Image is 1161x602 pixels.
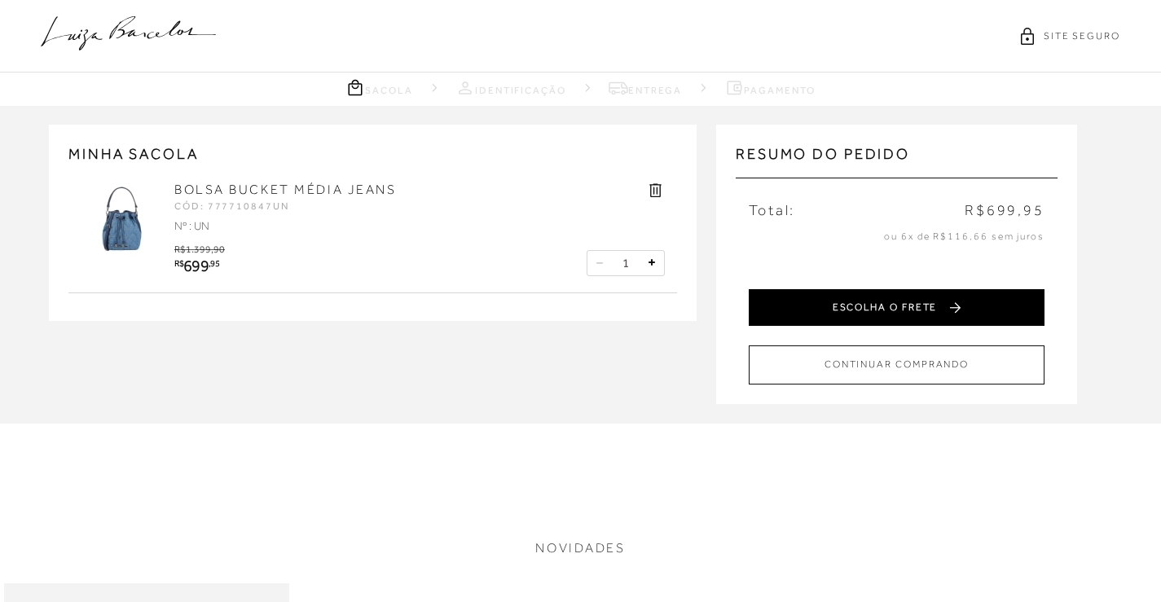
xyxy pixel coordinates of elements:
span: R$1.399,90 [174,244,225,255]
a: Entrega [609,77,682,98]
img: BOLSA BUCKET MÉDIA JEANS [81,181,162,262]
a: Pagamento [724,77,815,98]
span: 1 [622,256,629,270]
a: Sacola [345,77,413,98]
button: CONTINUAR COMPRANDO [749,345,1044,384]
h2: MINHA SACOLA [68,144,677,165]
a: Identificação [455,77,566,98]
h3: Resumo do pedido [736,144,1058,178]
button: ESCOLHA O FRETE [749,289,1044,326]
p: ou 6x de R$116,66 sem juros [749,230,1044,244]
span: CÓD: 777710847UN [174,200,289,212]
span: Nº : UN [174,219,209,232]
span: Total: [749,200,795,221]
span: R$699,95 [965,200,1044,221]
span: SITE SEGURO [1044,29,1120,43]
a: BOLSA BUCKET MÉDIA JEANS [174,182,396,197]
